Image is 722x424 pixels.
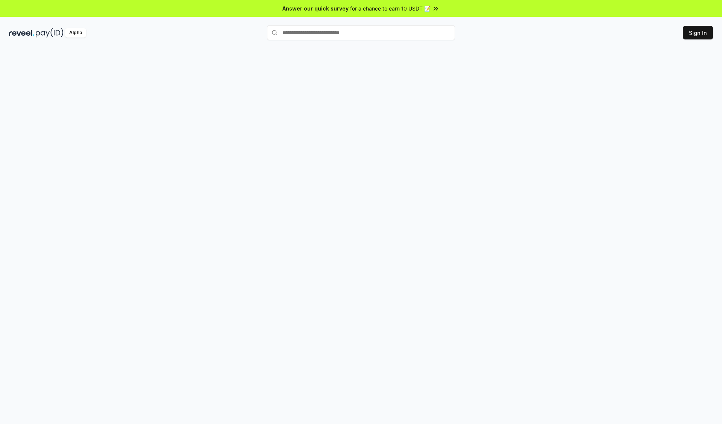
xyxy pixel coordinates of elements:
span: Answer our quick survey [282,5,349,12]
div: Alpha [65,28,86,38]
img: reveel_dark [9,28,34,38]
img: pay_id [36,28,64,38]
span: for a chance to earn 10 USDT 📝 [350,5,431,12]
button: Sign In [683,26,713,39]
